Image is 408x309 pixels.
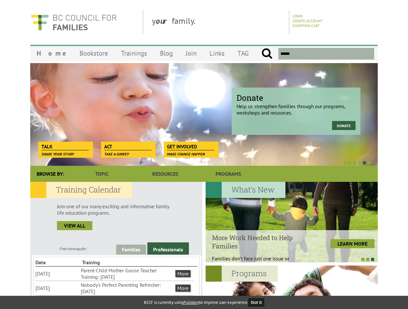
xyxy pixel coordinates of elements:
[164,142,218,151] a: Get Involved Make change happen
[206,266,278,282] h2: Programs
[70,166,134,182] a: Topic
[57,221,92,230] a: view all
[332,121,356,130] a: Donate
[134,166,197,182] a: Resources
[212,233,308,250] h4: More Work Needed to Help Families
[30,166,70,182] div: Browse By:
[81,281,174,295] li: Nobody's Perfect Parenting Refresher: [DATE]
[179,46,203,61] a: Join
[30,182,132,198] h2: Training Calendar
[57,203,176,216] p: Join one of our many exciting and informative family life education programs.
[231,46,255,61] a: TAG
[175,270,190,277] a: More
[248,298,264,306] button: Got it
[38,142,92,151] a: Talk Share your story
[82,258,127,266] li: Training
[292,18,323,23] a: Create Account
[104,143,152,150] span: Act
[116,245,146,255] a: Families
[35,258,81,266] li: Date
[101,142,155,151] a: Act Take a survey
[30,246,116,251] div: Find trainings for:
[261,48,273,60] input: Submit
[153,46,179,61] a: Blog
[292,23,320,28] a: Shopping Cart
[236,98,356,116] p: Help us strengthen families through our programs, workshops and resources.
[81,267,174,281] li: Parent-Child Mother Goose Teacher Training: [DATE]
[35,284,79,292] li: [DATE]
[156,15,172,26] strong: our
[236,92,356,103] span: Donate
[42,143,89,150] span: Talk
[104,152,129,156] span: Take a survey
[42,152,74,156] span: Share your story
[203,46,231,61] a: Links
[167,152,205,156] span: Make change happen
[184,300,199,305] a: Fullstory
[167,143,214,150] span: Get Involved
[175,285,190,292] a: More
[206,182,285,198] h2: What's New
[30,10,117,34] img: BC Council for FAMILIES
[330,239,375,248] a: LEARN MORE
[30,46,73,61] a: Home
[115,46,153,61] a: Trainings
[147,10,289,34] div: y family.
[147,242,189,255] a: Professionals
[73,46,115,61] a: Bookstore
[212,255,308,268] p: Families don’t face just one issue or problem;...
[197,166,260,182] a: Programs
[35,270,79,277] li: [DATE]
[292,14,302,18] a: Login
